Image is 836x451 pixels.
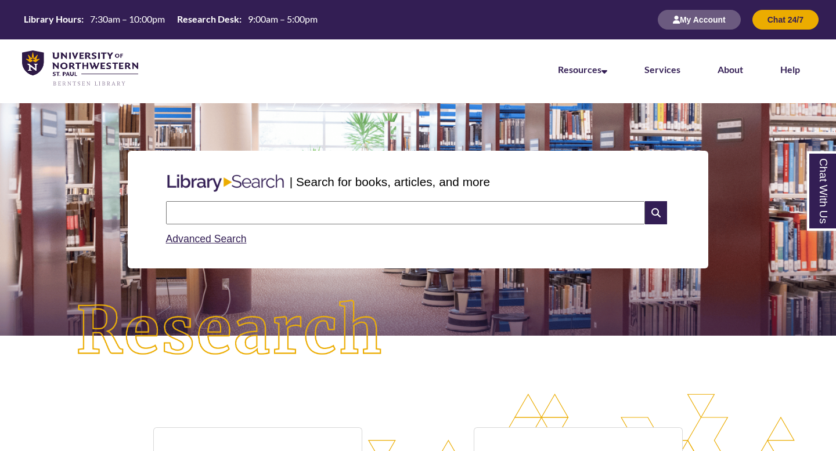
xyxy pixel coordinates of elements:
img: UNWSP Library Logo [22,50,138,87]
button: My Account [658,10,741,30]
th: Research Desk: [172,13,243,26]
i: Search [645,201,667,224]
img: Libary Search [161,170,290,197]
a: Services [644,64,680,75]
a: Chat 24/7 [752,14,819,24]
a: Advanced Search [166,233,247,245]
a: My Account [658,14,741,24]
button: Chat 24/7 [752,10,819,30]
img: Research [42,266,418,397]
p: | Search for books, articles, and more [290,173,490,191]
span: 9:00am – 5:00pm [248,13,318,24]
a: About [718,64,743,75]
th: Library Hours: [19,13,85,26]
a: Hours Today [19,13,322,27]
a: Help [780,64,800,75]
span: 7:30am – 10:00pm [90,13,165,24]
a: Resources [558,64,607,75]
table: Hours Today [19,13,322,26]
